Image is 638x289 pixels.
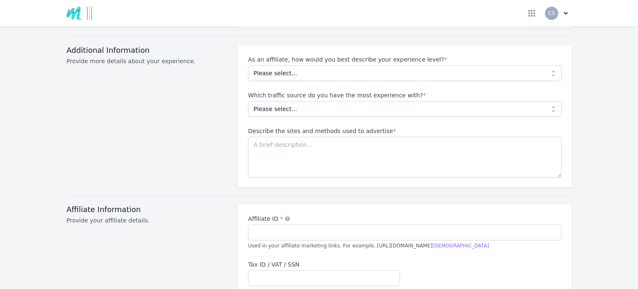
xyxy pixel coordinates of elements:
h3: Additional Information [66,45,228,55]
label: Describe the sites and methods used to advertise [248,127,562,135]
p: Provide your affiliate details. [66,216,228,225]
label: Tax ID / VAT / SSN [248,260,400,269]
p: Provide more details about your experience. [66,57,228,65]
label: Which traffic source do you have the most experience with? [248,91,562,99]
span: [DEMOGRAPHIC_DATA] [432,243,489,249]
label: Affiliate ID [248,215,562,223]
h3: Affiliate Information [66,205,228,215]
span: Used in your affiliate marketing links. For example, [URL][DOMAIN_NAME] [248,243,489,249]
label: As an affiliate, how would you best describe your experience level? [248,55,562,64]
